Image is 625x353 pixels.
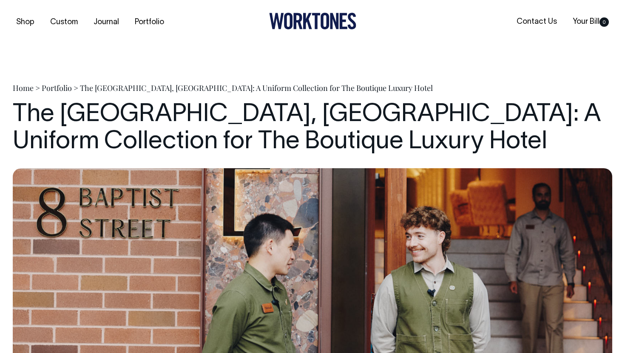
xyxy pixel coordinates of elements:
[569,15,612,29] a: Your Bill0
[131,15,168,29] a: Portfolio
[80,83,433,93] span: The [GEOGRAPHIC_DATA], [GEOGRAPHIC_DATA]: A Uniform Collection for The Boutique Luxury Hotel
[13,15,38,29] a: Shop
[90,15,122,29] a: Journal
[13,83,34,93] a: Home
[513,15,560,29] a: Contact Us
[74,83,78,93] span: >
[599,17,609,27] span: 0
[47,15,81,29] a: Custom
[42,83,72,93] a: Portfolio
[13,102,612,156] h1: The [GEOGRAPHIC_DATA], [GEOGRAPHIC_DATA]: A Uniform Collection for The Boutique Luxury Hotel
[35,83,40,93] span: >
